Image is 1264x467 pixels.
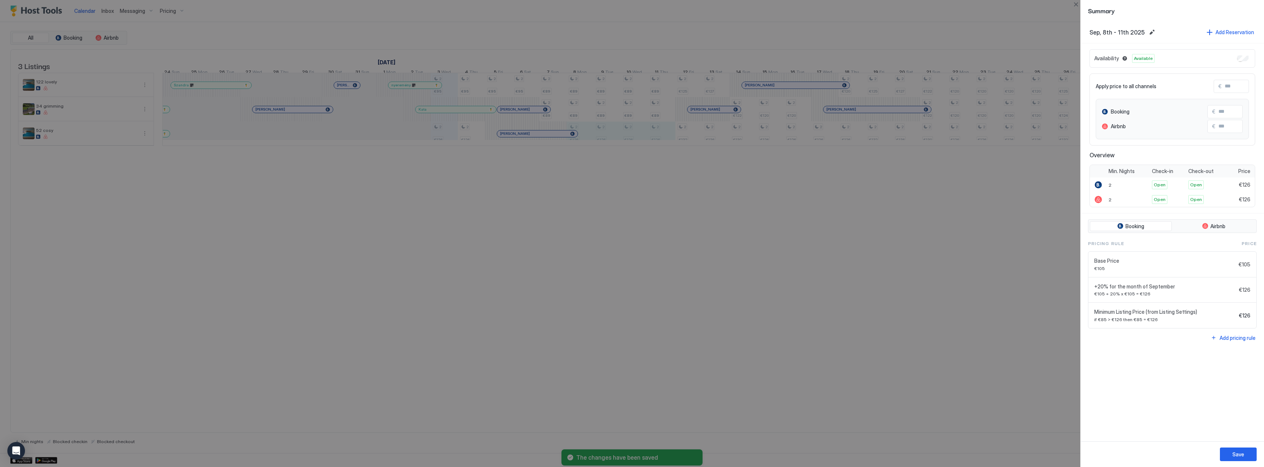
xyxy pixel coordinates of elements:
[1134,55,1153,62] span: Available
[1109,197,1112,202] span: 2
[1109,182,1112,188] span: 2
[1210,223,1225,230] span: Airbnb
[1239,287,1250,293] span: €126
[1215,28,1254,36] div: Add Reservation
[1111,123,1126,130] span: Airbnb
[1173,221,1255,231] button: Airbnb
[1120,54,1129,63] button: Blocked dates override all pricing rules and remain unavailable until manually unblocked
[1190,182,1202,188] span: Open
[1239,312,1250,319] span: €126
[1088,6,1257,15] span: Summary
[1190,196,1202,203] span: Open
[1094,317,1236,322] span: if €85 > €126 then €85 = €126
[1094,309,1236,315] span: Minimum Listing Price (from Listing Settings)
[1220,334,1256,342] div: Add pricing rule
[1210,333,1257,343] button: Add pricing rule
[1094,291,1236,297] span: €105 + 20% x €105 = €126
[1111,108,1130,115] span: Booking
[1088,240,1124,247] span: Pricing Rule
[1212,123,1215,130] span: €
[1094,55,1119,62] span: Availability
[1125,223,1144,230] span: Booking
[1094,266,1236,271] span: €105
[1152,168,1173,175] span: Check-in
[1094,258,1236,264] span: Base Price
[1088,219,1257,233] div: tab-group
[1220,448,1257,461] button: Save
[1218,83,1222,90] span: €
[1188,168,1214,175] span: Check-out
[1109,168,1135,175] span: Min. Nights
[1148,28,1156,37] button: Edit date range
[1242,240,1257,247] span: Price
[1089,151,1255,159] span: Overview
[1239,261,1250,268] span: €105
[7,442,25,460] div: Open Intercom Messenger
[1239,196,1250,203] span: €126
[1096,83,1156,90] span: Apply price to all channels
[1154,182,1166,188] span: Open
[1239,182,1250,188] span: €126
[1154,196,1166,203] span: Open
[1206,27,1255,37] button: Add Reservation
[1089,29,1145,36] span: Sep, 8th - 11th 2025
[1090,221,1172,231] button: Booking
[1212,108,1215,115] span: €
[1238,168,1250,175] span: Price
[1232,450,1244,458] div: Save
[1094,283,1236,290] span: +20% for the month of September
